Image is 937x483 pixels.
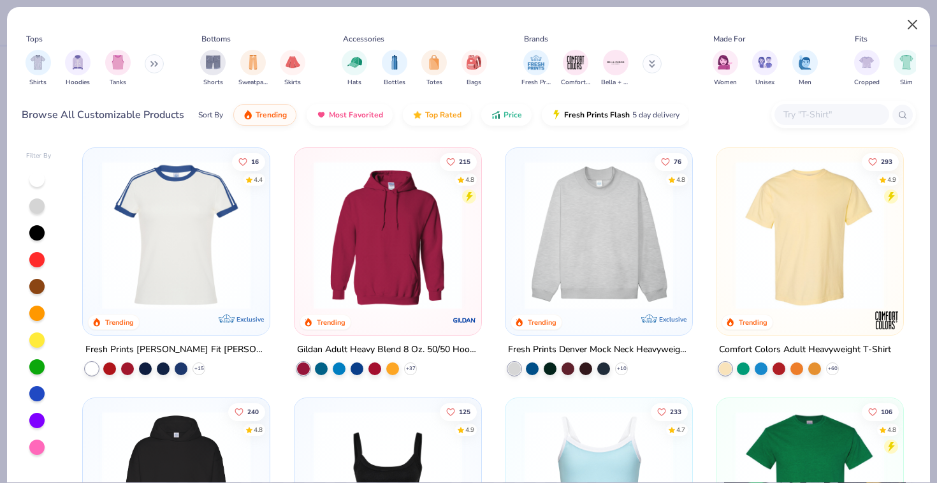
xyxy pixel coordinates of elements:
[426,78,442,87] span: Totes
[894,50,919,87] div: filter for Slim
[719,342,891,358] div: Comfort Colors Adult Heavyweight T-Shirt
[714,78,737,87] span: Women
[729,161,890,309] img: 029b8af0-80e6-406f-9fdc-fdf898547912
[670,409,681,415] span: 233
[828,365,838,373] span: + 60
[679,161,841,309] img: a90f7c54-8796-4cb2-9d6e-4e9644cfe0fe
[855,33,868,45] div: Fits
[85,342,267,358] div: Fresh Prints [PERSON_NAME] Fit [PERSON_NAME] Shirt with Stripes
[71,55,85,70] img: Hoodies Image
[200,50,226,87] div: filter for Shorts
[405,365,415,373] span: + 37
[758,55,773,70] img: Unisex Image
[284,78,301,87] span: Skirts
[427,55,441,70] img: Totes Image
[206,55,221,70] img: Shorts Image
[25,50,51,87] button: filter button
[254,426,263,435] div: 4.8
[467,55,481,70] img: Bags Image
[233,104,296,126] button: Trending
[382,50,407,87] button: filter button
[527,53,546,72] img: Fresh Prints Image
[606,53,625,72] img: Bella + Canvas Image
[316,110,326,120] img: most_fav.gif
[307,104,393,126] button: Most Favorited
[859,55,874,70] img: Cropped Image
[900,78,913,87] span: Slim
[899,55,913,70] img: Slim Image
[347,78,361,87] span: Hats
[713,33,745,45] div: Made For
[874,308,899,333] img: Comfort Colors logo
[755,78,774,87] span: Unisex
[238,50,268,87] div: filter for Sweatpants
[551,110,562,120] img: flash.gif
[854,50,880,87] button: filter button
[425,110,461,120] span: Top Rated
[412,110,423,120] img: TopRated.gif
[881,409,892,415] span: 106
[25,50,51,87] div: filter for Shirts
[887,175,896,184] div: 4.9
[342,50,367,87] div: filter for Hats
[238,78,268,87] span: Sweatpants
[105,50,131,87] div: filter for Tanks
[521,78,551,87] span: Fresh Prints
[194,365,204,373] span: + 15
[26,151,52,161] div: Filter By
[307,161,468,309] img: 01756b78-01f6-4cc6-8d8a-3c30c1a0c8ac
[894,50,919,87] button: filter button
[232,152,265,170] button: Like
[461,50,487,87] button: filter button
[862,403,899,421] button: Like
[201,33,231,45] div: Bottoms
[854,50,880,87] div: filter for Cropped
[403,104,471,126] button: Top Rated
[632,108,679,123] span: 5 day delivery
[465,426,474,435] div: 4.9
[247,409,259,415] span: 240
[901,13,925,37] button: Close
[200,50,226,87] button: filter button
[564,110,630,120] span: Fresh Prints Flash
[458,158,470,165] span: 215
[508,342,690,358] div: Fresh Prints Denver Mock Neck Heavyweight Sweatshirt
[198,109,223,121] div: Sort By
[256,110,287,120] span: Trending
[382,50,407,87] div: filter for Bottles
[521,50,551,87] button: filter button
[782,107,880,122] input: Try "T-Shirt"
[467,78,481,87] span: Bags
[659,315,686,323] span: Exclusive
[799,78,811,87] span: Men
[297,342,479,358] div: Gildan Adult Heavy Blend 8 Oz. 50/50 Hooded Sweatshirt
[237,315,265,323] span: Exclusive
[518,161,679,309] img: f5d85501-0dbb-4ee4-b115-c08fa3845d83
[792,50,818,87] button: filter button
[521,50,551,87] div: filter for Fresh Prints
[616,365,626,373] span: + 10
[854,78,880,87] span: Cropped
[238,50,268,87] button: filter button
[887,426,896,435] div: 4.8
[105,50,131,87] button: filter button
[251,158,259,165] span: 16
[676,175,685,184] div: 4.8
[347,55,362,70] img: Hats Image
[651,403,688,421] button: Like
[881,158,892,165] span: 293
[439,403,476,421] button: Like
[561,50,590,87] div: filter for Comfort Colors
[676,426,685,435] div: 4.7
[718,55,732,70] img: Women Image
[792,50,818,87] div: filter for Men
[798,55,812,70] img: Men Image
[384,78,405,87] span: Bottles
[110,78,126,87] span: Tanks
[713,50,738,87] button: filter button
[542,104,689,126] button: Fresh Prints Flash5 day delivery
[452,308,477,333] img: Gildan logo
[561,78,590,87] span: Comfort Colors
[246,55,260,70] img: Sweatpants Image
[286,55,300,70] img: Skirts Image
